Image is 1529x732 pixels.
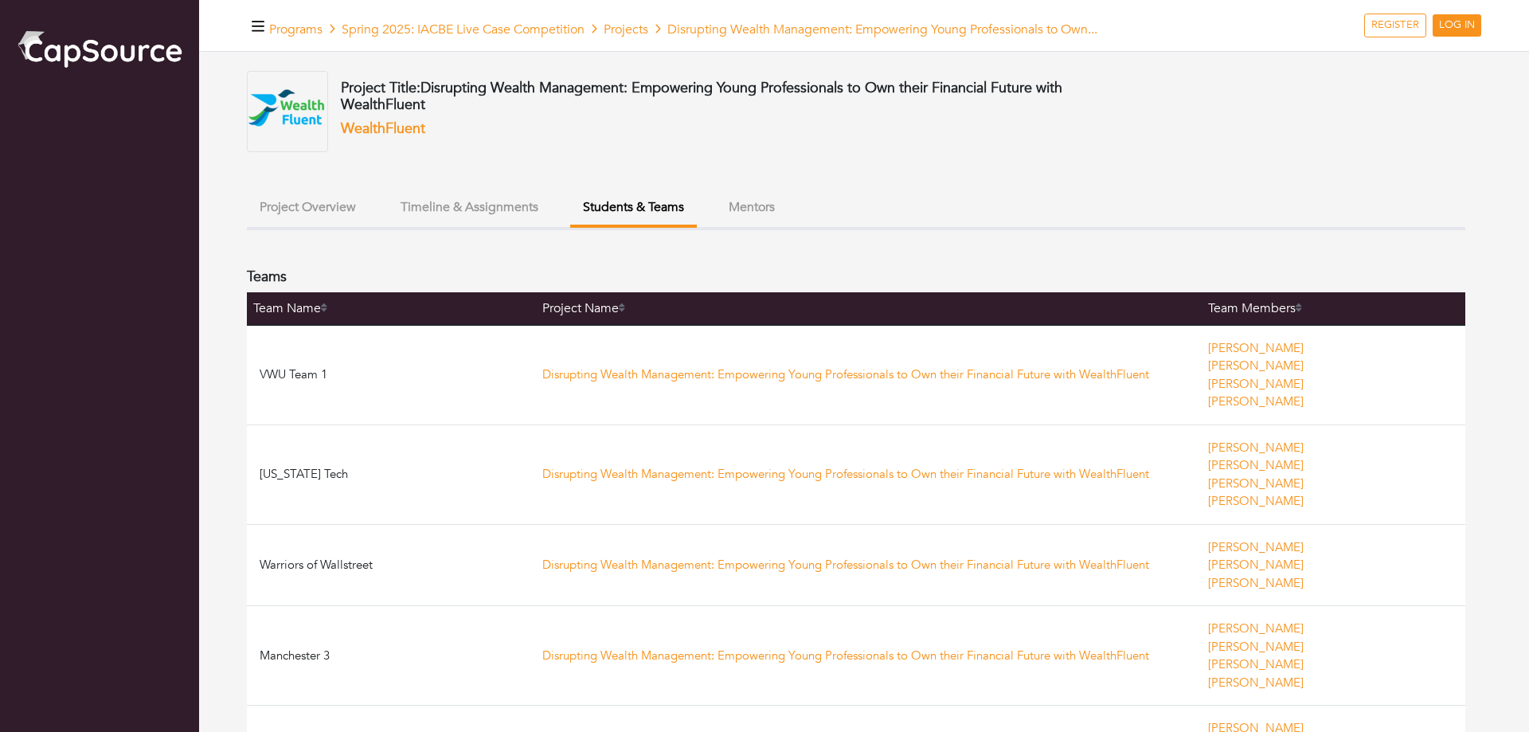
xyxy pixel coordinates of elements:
[542,466,1149,482] a: Disrupting Wealth Management: Empowering Young Professionals to Own their Financial Future with W...
[542,366,1149,382] a: Disrupting Wealth Management: Empowering Young Professionals to Own their Financial Future with W...
[1208,476,1304,491] a: [PERSON_NAME]
[1208,575,1304,591] a: [PERSON_NAME]
[247,190,369,225] button: Project Overview
[1208,656,1304,672] a: [PERSON_NAME]
[16,28,183,69] img: cap_logo.png
[341,119,425,139] a: WealthFluent
[1208,639,1304,655] a: [PERSON_NAME]
[247,268,287,286] h4: Teams
[604,21,648,38] a: Projects
[247,425,536,524] td: [US_STATE] Tech
[1208,393,1304,409] a: [PERSON_NAME]
[1433,14,1481,37] a: LOG IN
[253,299,327,317] a: Team Name
[1208,457,1304,473] a: [PERSON_NAME]
[342,21,585,38] a: Spring 2025: IACBE Live Case Competition
[542,299,625,317] a: Project Name
[1208,493,1304,509] a: [PERSON_NAME]
[341,80,1100,114] h4: Project Title:
[1208,440,1304,456] a: [PERSON_NAME]
[667,21,1097,38] span: Disrupting Wealth Management: Empowering Young Professionals to Own...
[341,78,1062,115] span: Disrupting Wealth Management: Empowering Young Professionals to Own their Financial Future with W...
[247,524,536,606] td: Warriors of Wallstreet
[247,71,328,152] img: WFSqHorz.png
[570,190,697,228] button: Students & Teams
[247,325,536,425] td: VWU Team 1
[1208,539,1304,555] a: [PERSON_NAME]
[716,190,788,225] button: Mentors
[1208,675,1304,691] a: [PERSON_NAME]
[388,190,551,225] button: Timeline & Assignments
[1208,557,1304,573] a: [PERSON_NAME]
[1208,340,1304,356] a: [PERSON_NAME]
[1208,358,1304,374] a: [PERSON_NAME]
[1208,299,1302,317] a: Team Members
[1208,376,1304,392] a: [PERSON_NAME]
[1364,14,1426,37] a: REGISTER
[247,606,536,706] td: Manchester 3
[542,648,1149,663] a: Disrupting Wealth Management: Empowering Young Professionals to Own their Financial Future with W...
[269,21,323,38] a: Programs
[542,557,1149,573] a: Disrupting Wealth Management: Empowering Young Professionals to Own their Financial Future with W...
[1208,620,1304,636] a: [PERSON_NAME]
